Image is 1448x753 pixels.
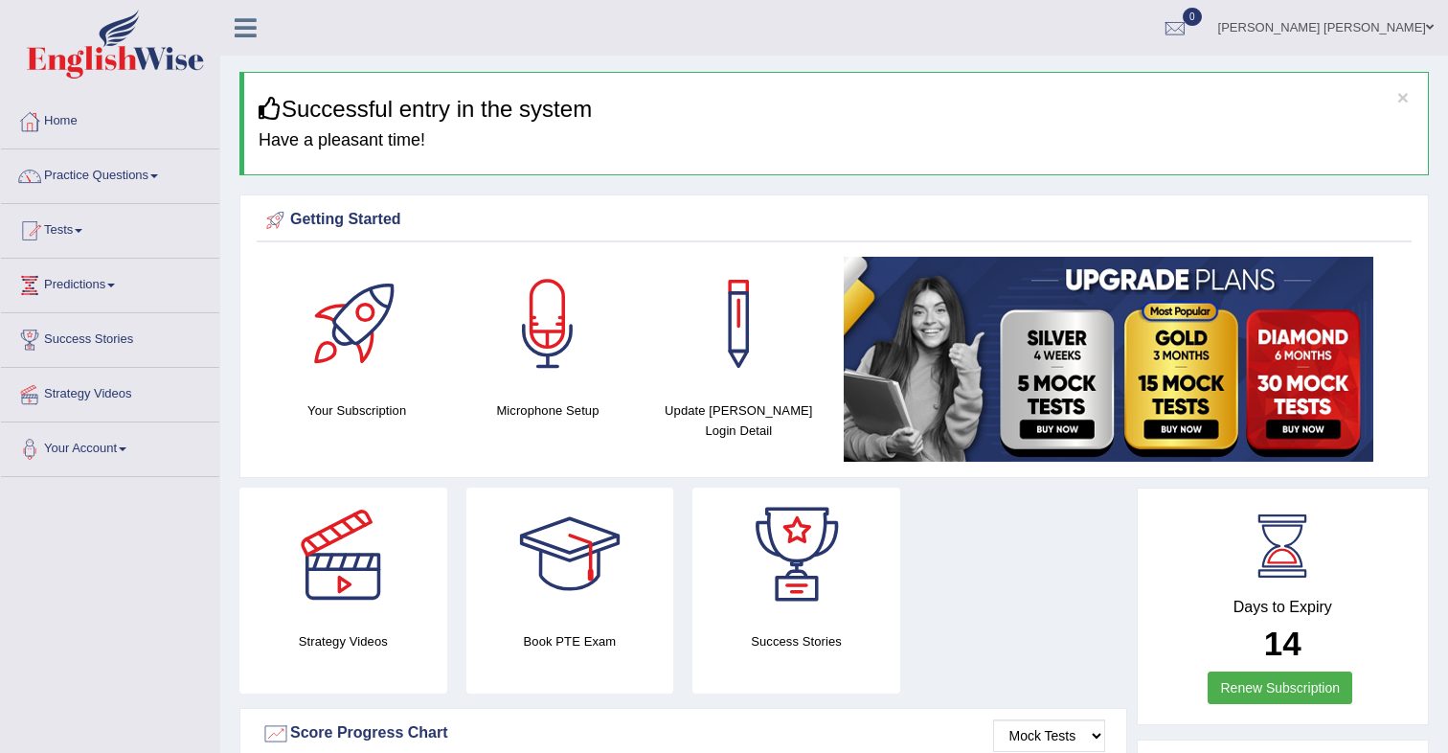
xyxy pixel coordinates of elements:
a: Your Account [1,422,219,470]
img: small5.jpg [844,257,1373,462]
a: Practice Questions [1,149,219,197]
a: Home [1,95,219,143]
h3: Successful entry in the system [259,97,1414,122]
b: 14 [1264,625,1301,662]
span: 0 [1183,8,1202,26]
a: Success Stories [1,313,219,361]
h4: Update [PERSON_NAME] Login Detail [653,400,825,441]
a: Predictions [1,259,219,307]
h4: Success Stories [692,631,900,651]
h4: Have a pleasant time! [259,131,1414,150]
h4: Strategy Videos [239,631,447,651]
div: Getting Started [261,206,1407,235]
a: Tests [1,204,219,252]
a: Strategy Videos [1,368,219,416]
button: × [1397,87,1409,107]
h4: Book PTE Exam [466,631,674,651]
h4: Your Subscription [271,400,442,421]
h4: Microphone Setup [462,400,633,421]
a: Renew Subscription [1208,672,1352,704]
h4: Days to Expiry [1159,599,1408,616]
div: Score Progress Chart [261,719,1105,748]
